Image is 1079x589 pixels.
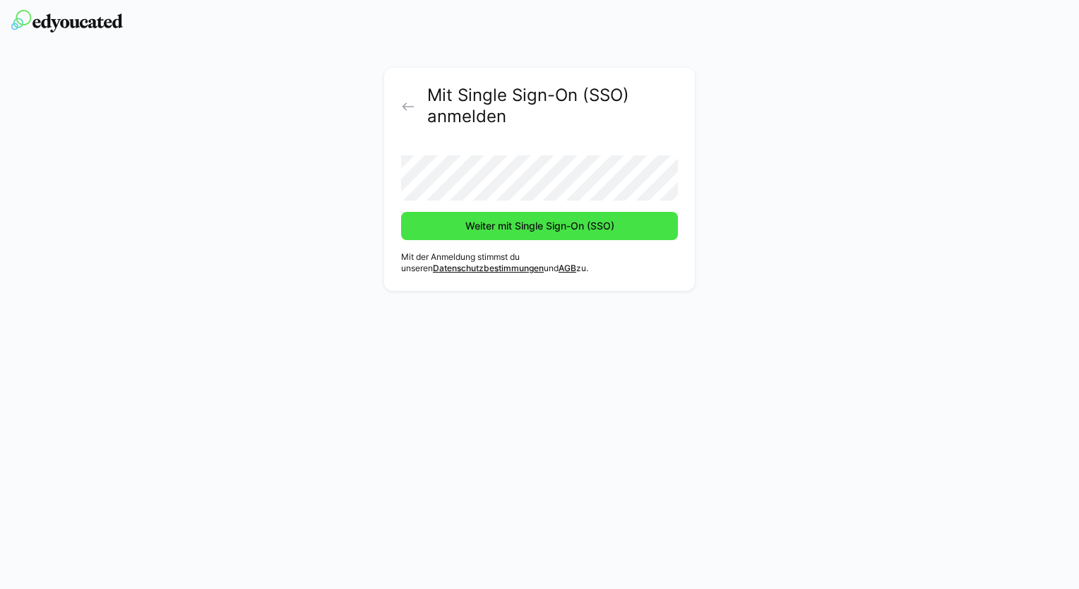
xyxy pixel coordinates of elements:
[463,219,616,233] span: Weiter mit Single Sign-On (SSO)
[433,263,544,273] a: Datenschutzbestimmungen
[11,10,123,32] img: edyoucated
[559,263,576,273] a: AGB
[427,85,678,127] h2: Mit Single Sign-On (SSO) anmelden
[401,212,678,240] button: Weiter mit Single Sign-On (SSO)
[401,251,678,274] p: Mit der Anmeldung stimmst du unseren und zu.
